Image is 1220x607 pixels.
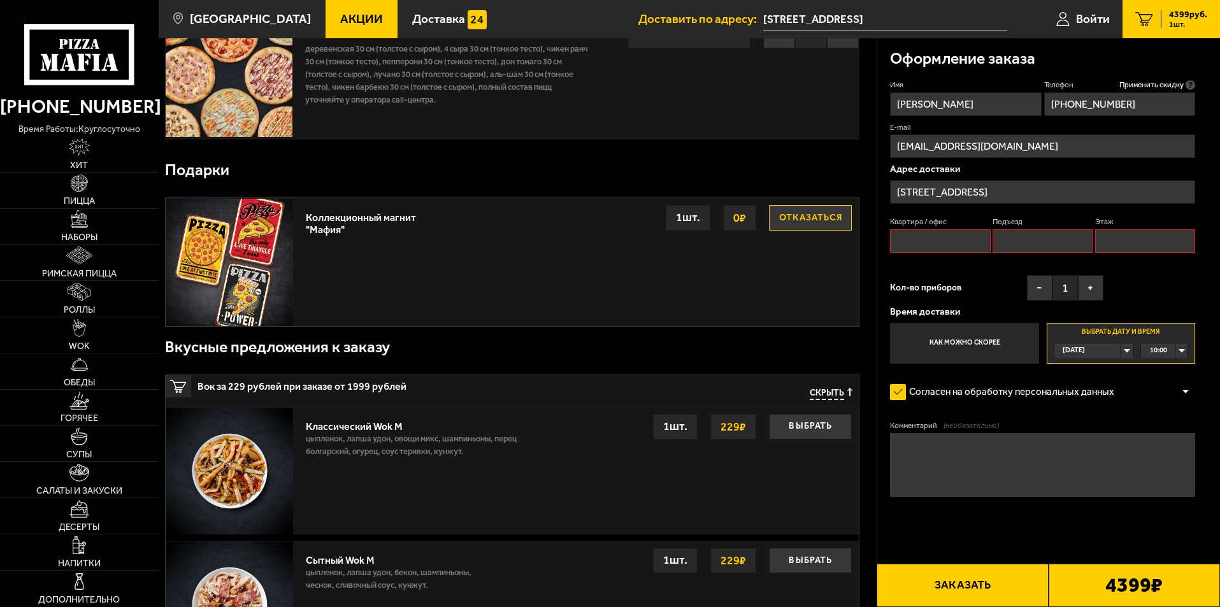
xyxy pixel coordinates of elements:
h3: Оформление заказа [890,51,1035,67]
span: Войти [1076,13,1110,25]
label: Выбрать дату и время [1047,323,1195,364]
span: Десерты [59,523,99,532]
span: Роллы [64,306,95,315]
span: Салаты и закуски [36,487,122,496]
div: 1 шт. [653,548,698,573]
p: Адрес доставки [890,164,1195,174]
span: Дополнительно [38,596,120,604]
label: E-mail [890,122,1195,133]
img: 15daf4d41897b9f0e9f617042186c801.svg [468,10,487,29]
span: Хит [70,161,88,170]
a: Коллекционный магнит "Мафия"Отказаться0₽1шт. [166,198,859,325]
button: Выбрать [769,414,852,439]
span: Доставка [412,13,465,25]
button: Заказать [877,564,1048,607]
span: 1 [1052,275,1078,301]
label: Согласен на обработку персональных данных [890,380,1127,405]
input: +7 ( [1044,92,1195,116]
strong: 0 ₽ [730,206,749,230]
span: 1 шт. [1169,20,1207,28]
label: Подъезд [993,217,1093,227]
button: Выбрать [769,548,852,573]
p: Деревенская 30 см (толстое с сыром), 4 сыра 30 см (тонкое тесто), Чикен Ранч 30 см (тонкое тесто)... [305,43,588,106]
div: Сытный Wok M [306,548,495,566]
span: 10:00 [1150,343,1167,358]
span: Применить скидку [1119,80,1184,90]
span: WOK [69,342,90,351]
p: цыпленок, лапша удон, бекон, шампиньоны, чеснок, сливочный соус, кунжут. [306,566,495,598]
span: Римская пицца [42,269,117,278]
h3: Подарки [165,162,229,178]
label: Телефон [1044,80,1195,90]
input: Имя [890,92,1041,116]
span: 4399 руб. [1169,10,1207,19]
span: Скрыть [810,388,844,400]
div: 1 шт. [666,205,710,231]
div: 1 шт. [653,414,698,439]
button: Отказаться [769,205,852,231]
label: Квартира / офис [890,217,990,227]
strong: 229 ₽ [717,548,749,573]
span: Наборы [61,233,97,242]
span: Россия, Санкт-Петербург, Петродворцовый район, посёлок Стрельна, Фронтовая улица, 3Ф [763,8,1007,31]
button: + [1078,275,1103,301]
span: [GEOGRAPHIC_DATA] [190,13,311,25]
h3: Вкусные предложения к заказу [165,339,390,355]
span: Акции [340,13,383,25]
b: 4399 ₽ [1105,575,1163,596]
button: − [1027,275,1052,301]
span: Супы [66,450,92,459]
label: Этаж [1095,217,1195,227]
input: @ [890,134,1195,158]
p: Время доставки [890,307,1195,317]
label: Имя [890,80,1041,90]
span: Горячее [61,414,98,423]
span: (необязательно) [944,420,999,431]
a: Классический Wok Mцыпленок, лапша удон, овощи микс, шампиньоны, перец болгарский, огурец, соус те... [166,407,859,534]
div: Коллекционный магнит "Мафия" [306,205,424,236]
input: Ваш адрес доставки [763,8,1007,31]
label: Как можно скорее [890,323,1038,364]
strong: 229 ₽ [717,415,749,439]
p: цыпленок, лапша удон, овощи микс, шампиньоны, перец болгарский, огурец, соус терияки, кунжут. [306,432,526,464]
span: Напитки [58,559,101,568]
div: Классический Wok M [306,414,526,432]
button: Скрыть [810,388,852,400]
span: Пицца [64,197,95,206]
span: Кол-во приборов [890,283,961,292]
span: [DATE] [1063,343,1085,358]
span: Обеды [64,378,95,387]
span: Доставить по адресу: [638,13,763,25]
label: Комментарий [890,420,1195,431]
span: Вок за 229 рублей при заказе от 1999 рублей [197,375,614,392]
